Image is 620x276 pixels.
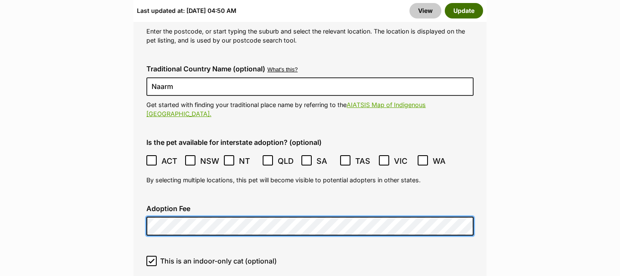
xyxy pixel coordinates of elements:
[146,138,474,146] label: Is the pet available for interstate adoption? (optional)
[355,155,375,167] span: TAS
[267,67,298,73] button: What's this?
[160,256,277,266] span: This is an indoor-only cat (optional)
[445,3,483,18] button: Update
[146,27,474,45] p: Enter the postcode, or start typing the suburb and select the relevant location. The location is ...
[200,155,220,167] span: NSW
[409,3,441,18] a: View
[146,175,474,184] p: By selecting multiple locations, this pet will become visible to potential adopters in other states.
[137,3,236,18] div: Last updated at: [DATE] 04:50 AM
[433,155,452,167] span: WA
[394,155,413,167] span: VIC
[161,155,181,167] span: ACT
[278,155,297,167] span: QLD
[146,205,474,212] label: Adoption Fee
[239,155,258,167] span: NT
[316,155,336,167] span: SA
[146,65,265,73] label: Traditional Country Name (optional)
[146,100,474,119] p: Get started with finding your traditional place name by referring to the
